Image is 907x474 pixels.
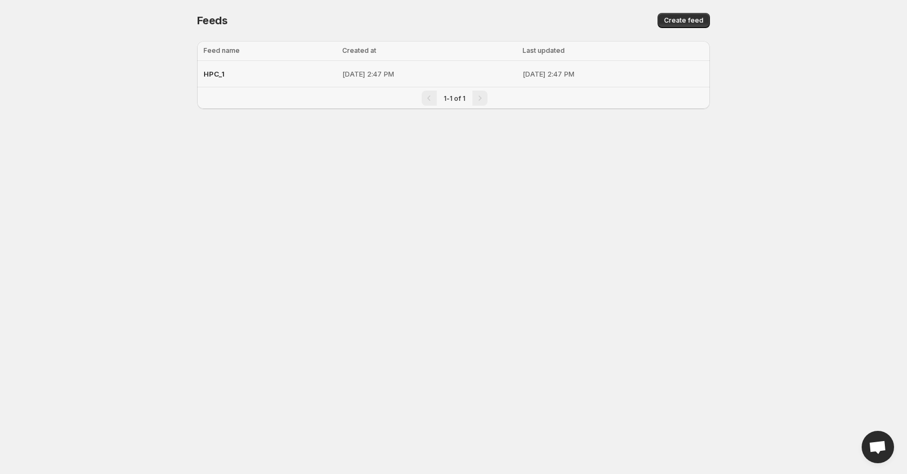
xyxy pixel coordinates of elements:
nav: Pagination [197,87,710,109]
span: Created at [342,46,376,54]
span: Last updated [523,46,565,54]
p: [DATE] 2:47 PM [342,68,516,79]
div: Open chat [862,431,894,463]
span: 1-1 of 1 [444,94,465,102]
span: Create feed [664,16,703,25]
span: HPC_1 [204,70,225,78]
span: Feed name [204,46,240,54]
span: Feeds [197,14,228,27]
button: Create feed [658,13,710,28]
p: [DATE] 2:47 PM [523,68,703,79]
